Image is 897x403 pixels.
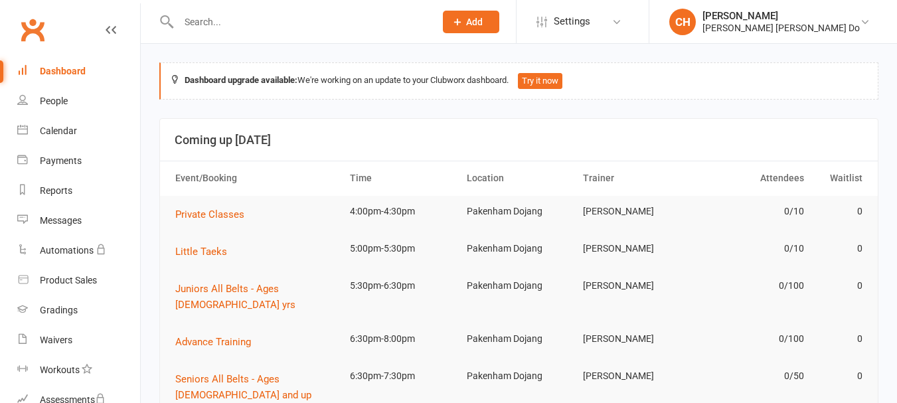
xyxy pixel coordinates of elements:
div: Workouts [40,364,80,375]
button: Add [443,11,499,33]
td: Pakenham Dojang [461,196,578,227]
a: Reports [17,176,140,206]
div: Messages [40,215,82,226]
a: Calendar [17,116,140,146]
button: Try it now [518,73,562,89]
th: Location [461,161,578,195]
a: Dashboard [17,56,140,86]
div: [PERSON_NAME] [PERSON_NAME] Do [702,22,860,34]
th: Event/Booking [169,161,344,195]
td: Pakenham Dojang [461,270,578,301]
td: 0 [810,323,868,355]
a: Waivers [17,325,140,355]
span: Add [466,17,483,27]
div: Calendar [40,125,77,136]
strong: Dashboard upgrade available: [185,75,297,85]
a: Gradings [17,295,140,325]
th: Attendees [694,161,811,195]
td: 0 [810,361,868,392]
div: Product Sales [40,275,97,285]
div: [PERSON_NAME] [702,10,860,22]
td: Pakenham Dojang [461,361,578,392]
td: [PERSON_NAME] [577,323,694,355]
td: 0/50 [694,361,811,392]
td: [PERSON_NAME] [577,196,694,227]
td: 5:00pm-5:30pm [344,233,461,264]
td: 0 [810,233,868,264]
button: Seniors All Belts - Ages [DEMOGRAPHIC_DATA] and up [175,371,338,403]
a: People [17,86,140,116]
td: 0/10 [694,233,811,264]
div: CH [669,9,696,35]
div: Payments [40,155,82,166]
a: Workouts [17,355,140,385]
td: 0/100 [694,323,811,355]
td: 6:30pm-8:00pm [344,323,461,355]
div: Waivers [40,335,72,345]
a: Messages [17,206,140,236]
a: Product Sales [17,266,140,295]
td: 0 [810,196,868,227]
span: Settings [554,7,590,37]
span: Little Taeks [175,246,227,258]
button: Juniors All Belts - Ages [DEMOGRAPHIC_DATA] yrs [175,281,338,313]
span: Private Classes [175,208,244,220]
h3: Coming up [DATE] [175,133,863,147]
span: Advance Training [175,336,251,348]
div: Gradings [40,305,78,315]
span: Juniors All Belts - Ages [DEMOGRAPHIC_DATA] yrs [175,283,295,311]
td: 5:30pm-6:30pm [344,270,461,301]
td: [PERSON_NAME] [577,270,694,301]
td: 4:00pm-4:30pm [344,196,461,227]
span: Seniors All Belts - Ages [DEMOGRAPHIC_DATA] and up [175,373,311,401]
a: Automations [17,236,140,266]
th: Trainer [577,161,694,195]
input: Search... [175,13,426,31]
a: Payments [17,146,140,176]
td: Pakenham Dojang [461,233,578,264]
a: Clubworx [16,13,49,46]
td: [PERSON_NAME] [577,233,694,264]
td: 0/100 [694,270,811,301]
button: Little Taeks [175,244,236,260]
td: [PERSON_NAME] [577,361,694,392]
td: Pakenham Dojang [461,323,578,355]
div: Automations [40,245,94,256]
td: 0/10 [694,196,811,227]
div: We're working on an update to your Clubworx dashboard. [159,62,878,100]
th: Waitlist [810,161,868,195]
td: 6:30pm-7:30pm [344,361,461,392]
button: Private Classes [175,206,254,222]
div: Dashboard [40,66,86,76]
div: People [40,96,68,106]
button: Advance Training [175,334,260,350]
div: Reports [40,185,72,196]
th: Time [344,161,461,195]
td: 0 [810,270,868,301]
